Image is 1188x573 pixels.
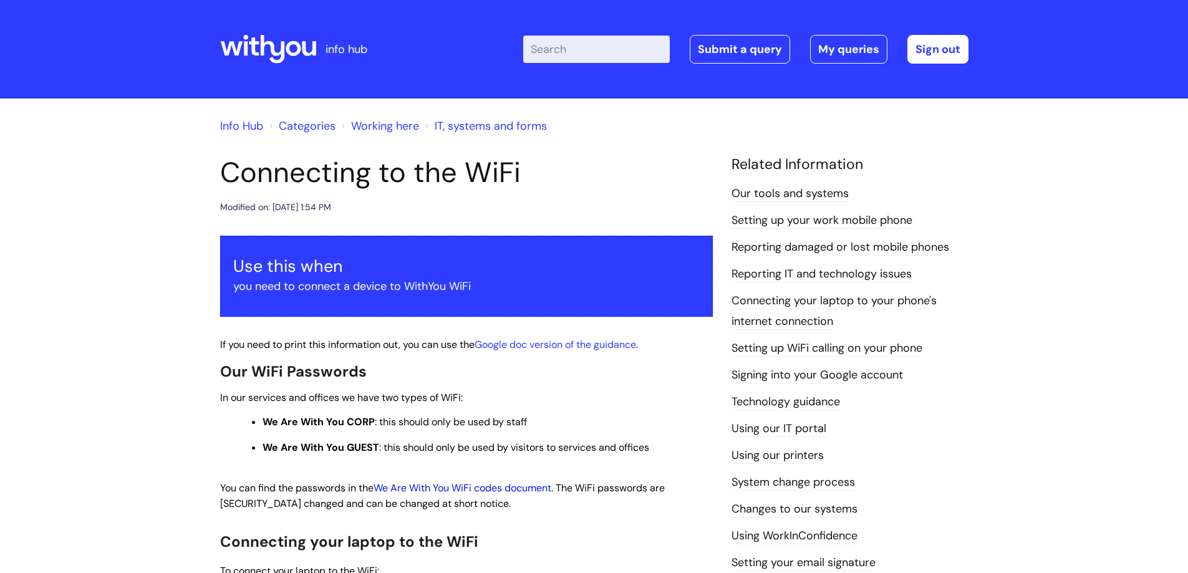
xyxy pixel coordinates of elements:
span: Connecting your laptop to the WiFi [220,532,478,551]
p: you need to connect a device to WithYou WiFi [233,276,700,296]
a: Setting your email signature [732,555,876,571]
a: Reporting IT and technology issues [732,266,912,282]
span: Our WiFi Passwords [220,362,367,381]
h4: Related Information [732,156,968,173]
a: Sign out [907,35,968,64]
a: Technology guidance [732,394,840,410]
span: You can find the passwords in the . The WiFi passwords are [SECURITY_DATA] changed and can be cha... [220,481,665,510]
a: Setting up your work mobile phone [732,213,912,229]
div: Modified on: [DATE] 1:54 PM [220,200,331,215]
a: We Are With You WiFi codes document [374,481,551,494]
p: info hub [326,39,367,59]
h1: Connecting to the WiFi [220,156,713,190]
a: Changes to our systems [732,501,857,518]
input: Search [523,36,670,63]
a: Using WorkInConfidence [732,528,857,544]
a: Signing into your Google account [732,367,903,383]
span: : this should only be used by visitors to services and offices [263,441,649,454]
a: Google doc version of the guidance [475,338,636,351]
a: IT, systems and forms [435,118,547,133]
a: Reporting damaged or lost mobile phones [732,239,949,256]
a: Setting up WiFi calling on your phone [732,340,922,357]
a: Connecting your laptop to your phone's internet connection [732,293,937,329]
a: Info Hub [220,118,263,133]
div: | - [523,35,968,64]
li: Working here [339,116,419,136]
span: : this should only be used by staff [263,415,527,428]
h3: Use this when [233,256,700,276]
a: Categories [279,118,336,133]
a: Submit a query [690,35,790,64]
a: Our tools and systems [732,186,849,202]
li: IT, systems and forms [422,116,547,136]
strong: We Are With You CORP [263,415,375,428]
span: If you need to print this information out, you can use the . [220,338,638,351]
a: Using our printers [732,448,824,464]
a: Using our IT portal [732,421,826,437]
a: My queries [810,35,887,64]
a: System change process [732,474,855,491]
span: In our services and offices we have two types of WiFi: [220,391,463,404]
strong: We Are With You GUEST [263,441,379,454]
li: Solution home [266,116,336,136]
a: Working here [351,118,419,133]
